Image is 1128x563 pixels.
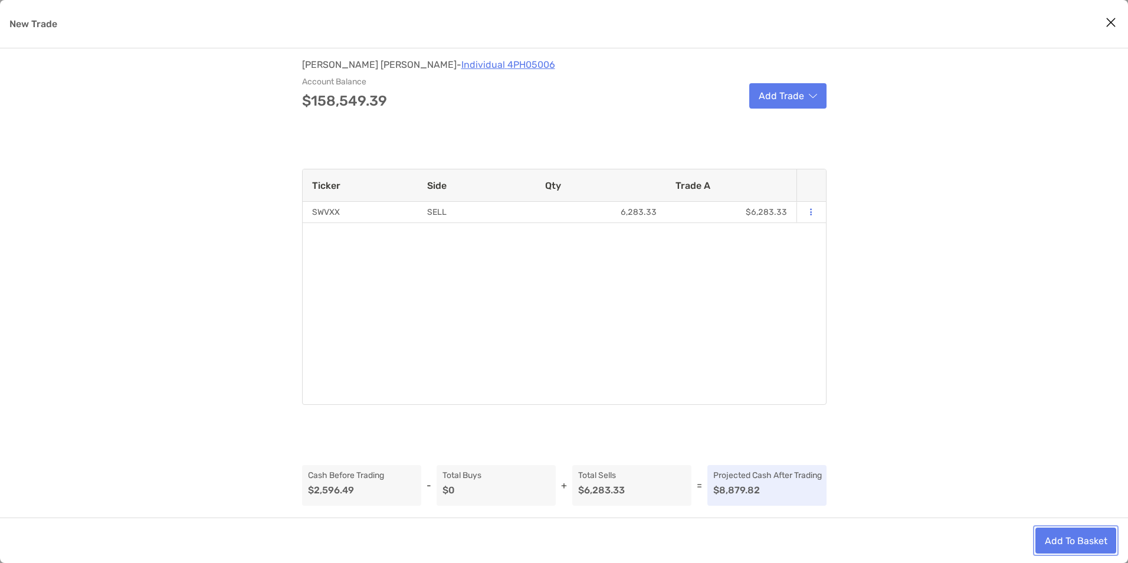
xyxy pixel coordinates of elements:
button: Close modal [1102,14,1120,32]
p: $2,596.49 [308,483,421,497]
p: $8,879.82 [713,483,827,497]
p: $0 [442,483,556,497]
span: Trade A [676,180,710,191]
div: SELL [418,202,536,222]
p: [PERSON_NAME] [PERSON_NAME] - [302,60,461,70]
p: Total Sells [578,468,691,483]
img: arrow [809,93,817,99]
p: Projected Cash After Trading [713,468,827,483]
p: - [427,478,431,493]
p: New Trade [9,17,57,31]
p: Cash Before Trading [308,468,421,483]
span: Qty [545,180,561,191]
span: Ticker [312,180,340,191]
p: $6,283.33 [578,483,691,497]
button: Add To Basket [1035,528,1116,554]
a: Individual 4PH05006 [461,60,555,70]
p: Total Buys [442,468,556,483]
p: $158,549.39 [302,94,555,109]
button: Add Tradearrow [749,83,827,109]
p: + [561,478,567,493]
div: $6,283.33 [666,202,796,222]
div: SWVXX [303,202,418,222]
span: Side [427,180,447,191]
p: = [697,478,702,493]
div: 6,283.33 [536,202,666,222]
p: Account Balance [302,74,555,89]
